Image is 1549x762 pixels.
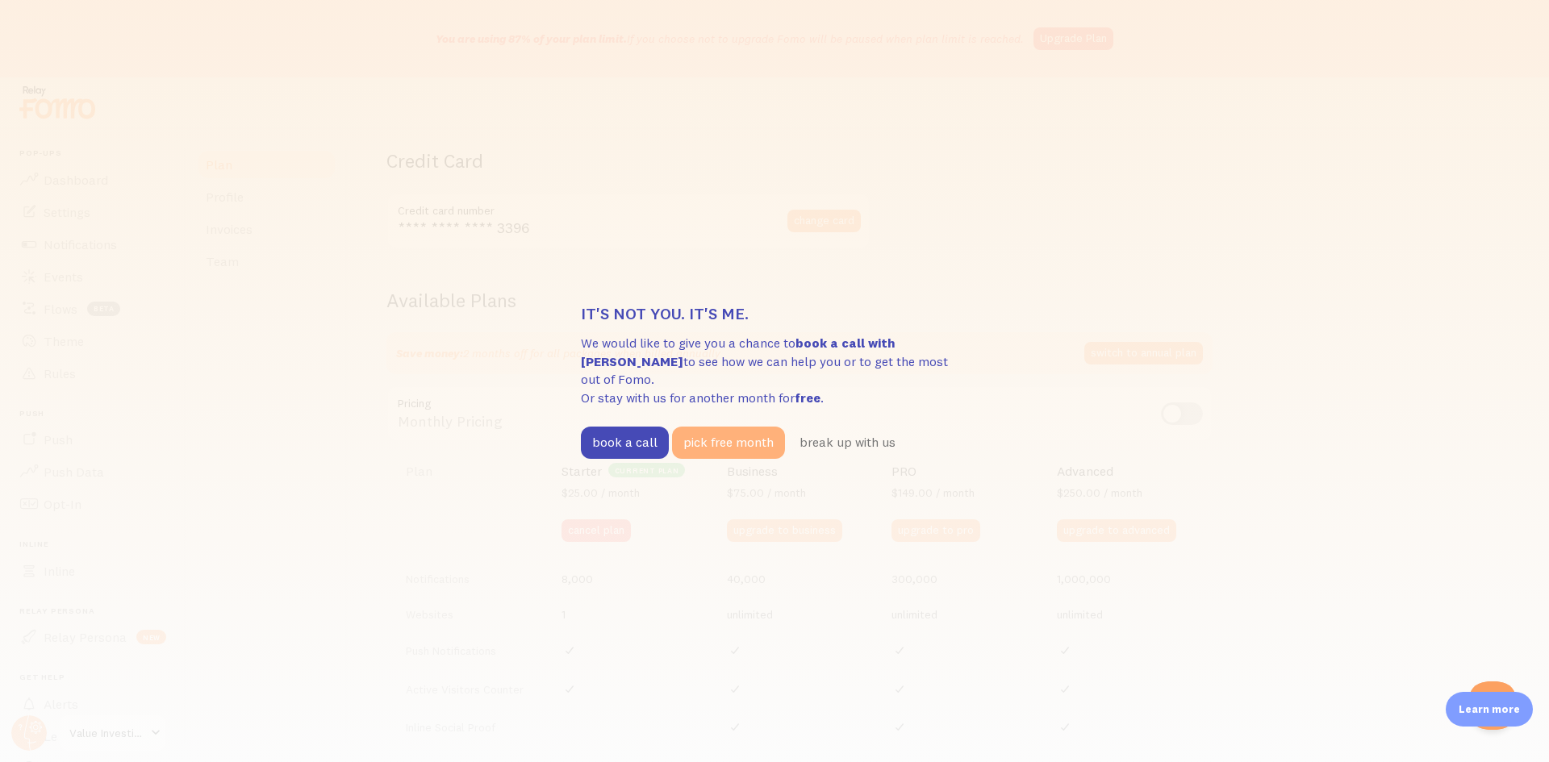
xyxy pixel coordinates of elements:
button: break up with us [788,427,907,459]
p: We would like to give you a chance to to see how we can help you or to get the most out of Fomo. ... [581,334,968,407]
strong: book a call with [PERSON_NAME] [581,335,896,369]
button: pick free month [672,427,785,459]
p: Learn more [1459,702,1520,717]
div: Learn more [1446,692,1533,727]
iframe: Help Scout Beacon - Open [1468,681,1517,730]
h3: It's not you. It's me. [581,303,968,324]
strong: free [795,389,820,406]
button: book a call [581,427,669,459]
